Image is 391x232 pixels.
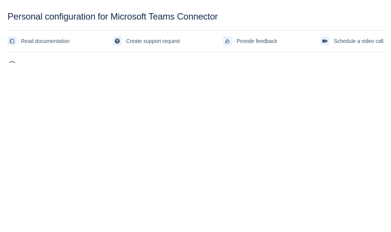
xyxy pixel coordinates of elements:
span: Provide feedback [236,35,277,47]
a: Schedule a video call [320,35,383,47]
span: Create support request [126,35,180,47]
span: support [114,38,120,44]
span: feedback [224,38,230,44]
div: Personal configuration for Microsoft Teams Connector [8,11,383,22]
span: Read documentation [21,35,70,47]
span: documentation [9,38,15,44]
a: Provide feedback [223,35,277,47]
a: Read documentation [8,35,70,47]
span: videoCall [322,38,328,44]
a: Create support request [113,35,180,47]
span: Schedule a video call [334,35,383,47]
